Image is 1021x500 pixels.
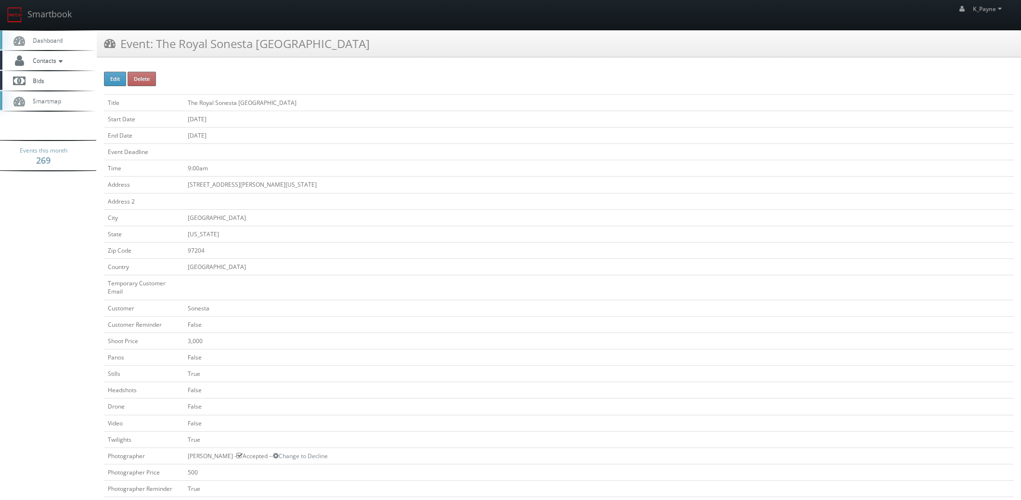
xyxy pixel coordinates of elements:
[184,333,1014,349] td: 3,000
[104,94,184,111] td: Title
[104,316,184,333] td: Customer Reminder
[184,94,1014,111] td: The Royal Sonesta [GEOGRAPHIC_DATA]
[104,415,184,431] td: Video
[28,56,65,64] span: Contacts
[184,366,1014,382] td: True
[104,127,184,143] td: End Date
[184,300,1014,316] td: Sonesta
[104,275,184,300] td: Temporary Customer Email
[36,154,51,166] strong: 269
[184,316,1014,333] td: False
[28,36,63,44] span: Dashboard
[104,111,184,127] td: Start Date
[104,242,184,258] td: Zip Code
[28,77,44,85] span: Bids
[184,382,1014,398] td: False
[104,72,126,86] button: Edit
[7,7,23,23] img: smartbook-logo.png
[273,452,328,460] a: Change to Decline
[104,209,184,226] td: City
[104,481,184,497] td: Photographer Reminder
[184,431,1014,448] td: True
[184,160,1014,177] td: 9:00am
[184,209,1014,226] td: [GEOGRAPHIC_DATA]
[104,160,184,177] td: Time
[184,226,1014,242] td: [US_STATE]
[184,259,1014,275] td: [GEOGRAPHIC_DATA]
[184,349,1014,365] td: False
[104,464,184,480] td: Photographer Price
[104,193,184,209] td: Address 2
[104,382,184,398] td: Headshots
[104,431,184,448] td: Twilights
[28,97,61,105] span: Smartmap
[184,448,1014,464] td: [PERSON_NAME] - Accepted --
[184,242,1014,258] td: 97204
[184,415,1014,431] td: False
[104,349,184,365] td: Panos
[104,226,184,242] td: State
[973,5,1005,13] span: K_Payne
[128,72,156,86] button: Delete
[184,398,1014,415] td: False
[184,111,1014,127] td: [DATE]
[184,127,1014,143] td: [DATE]
[104,259,184,275] td: Country
[184,464,1014,480] td: 500
[104,300,184,316] td: Customer
[104,177,184,193] td: Address
[104,398,184,415] td: Drone
[104,366,184,382] td: Stills
[104,333,184,349] td: Shoot Price
[104,448,184,464] td: Photographer
[104,144,184,160] td: Event Deadline
[104,35,370,52] h3: Event: The Royal Sonesta [GEOGRAPHIC_DATA]
[184,177,1014,193] td: [STREET_ADDRESS][PERSON_NAME][US_STATE]
[184,481,1014,497] td: True
[20,146,67,155] span: Events this month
